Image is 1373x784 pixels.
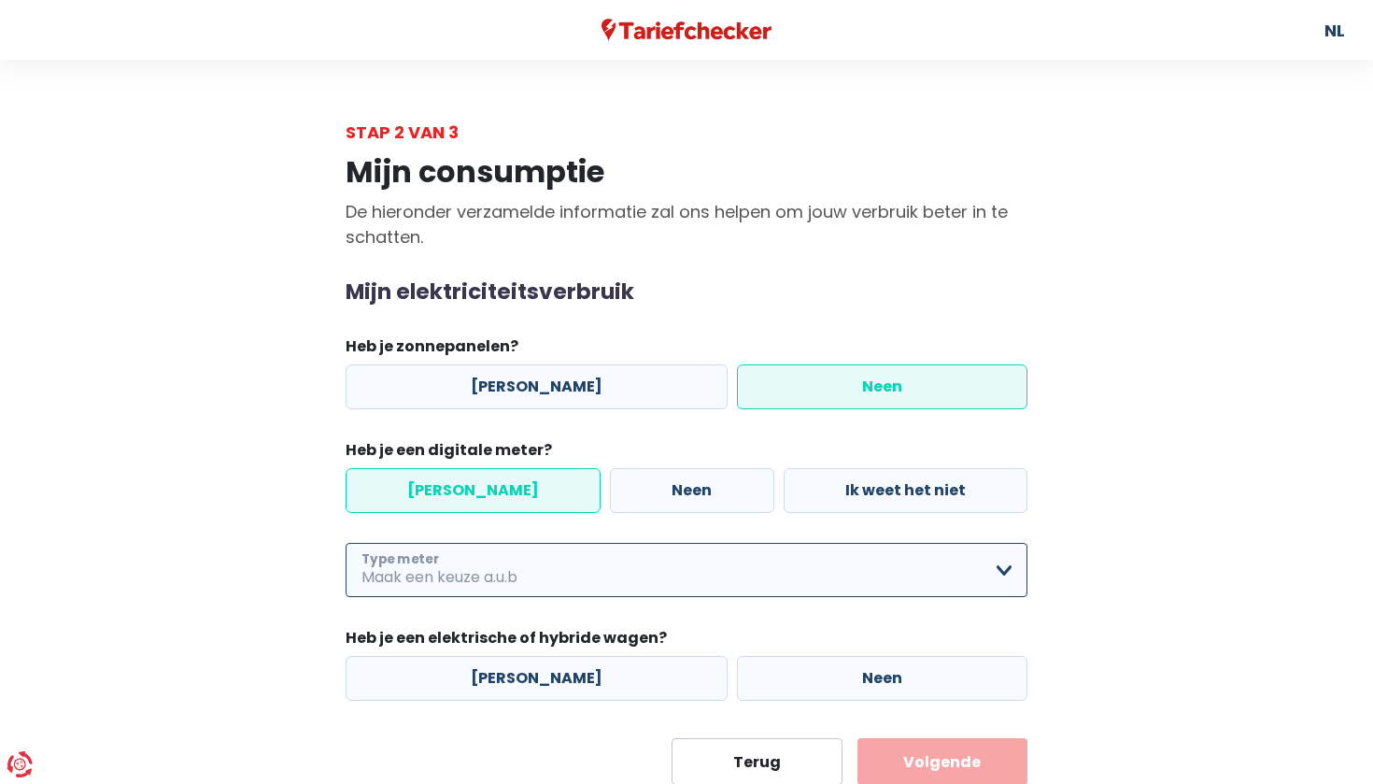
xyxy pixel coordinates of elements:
label: [PERSON_NAME] [346,364,728,409]
label: [PERSON_NAME] [346,468,601,513]
img: Tariefchecker logo [602,19,771,42]
h1: Mijn consumptie [346,154,1027,190]
label: Ik weet het niet [784,468,1027,513]
label: Neen [737,364,1027,409]
div: Stap 2 van 3 [346,120,1027,145]
p: De hieronder verzamelde informatie zal ons helpen om jouw verbruik beter in te schatten. [346,199,1027,249]
label: Neen [737,656,1027,701]
legend: Heb je een elektrische of hybride wagen? [346,627,1027,656]
label: Neen [610,468,773,513]
label: [PERSON_NAME] [346,656,728,701]
legend: Heb je een digitale meter? [346,439,1027,468]
legend: Heb je zonnepanelen? [346,335,1027,364]
h2: Mijn elektriciteitsverbruik [346,279,1027,306]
